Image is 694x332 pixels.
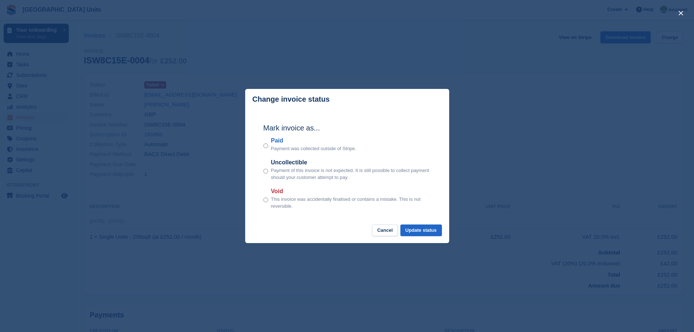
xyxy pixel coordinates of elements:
[271,167,431,181] p: Payment of this invoice is not expected. It is still possible to collect payment should your cust...
[271,196,431,210] p: This invoice was accidentally finalised or contains a mistake. This is not reversible.
[263,122,431,133] h2: Mark invoice as...
[372,224,398,237] button: Cancel
[271,145,356,152] p: Payment was collected outside of Stripe.
[400,224,442,237] button: Update status
[252,95,330,103] p: Change invoice status
[271,136,356,145] label: Paid
[271,158,431,167] label: Uncollectible
[271,187,431,196] label: Void
[675,7,687,19] button: close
